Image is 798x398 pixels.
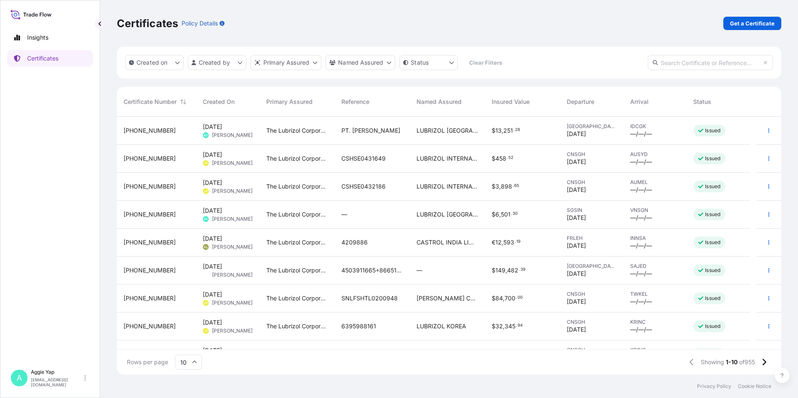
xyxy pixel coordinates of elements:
span: 12 [495,239,502,245]
input: Search Certificate or Reference... [648,55,773,70]
span: JP [204,159,208,167]
span: SGSIN [567,207,617,214]
p: Issued [705,183,720,190]
span: —/—/— [630,270,652,278]
span: The Lubrizol Corporation [266,238,328,247]
span: of 955 [739,358,755,366]
span: 30 [513,212,518,215]
span: [PHONE_NUMBER] [124,210,176,219]
span: , [499,212,501,217]
span: —/—/— [630,158,652,166]
span: [DATE] [567,158,586,166]
p: Certificates [117,17,178,30]
span: CASTROL INDIA LIMITED [417,238,478,247]
button: distributor Filter options [250,55,321,70]
span: [PHONE_NUMBER] [124,294,176,302]
span: [PHONE_NUMBER] [124,266,176,275]
span: [PERSON_NAME] [212,244,253,250]
span: , [502,239,503,245]
span: Arrival [630,98,649,106]
span: 84 [495,295,503,301]
span: CNSGH [567,319,617,325]
span: NV [203,271,208,279]
span: $ [492,267,495,273]
span: [PHONE_NUMBER] [124,322,176,330]
span: [PHONE_NUMBER] [124,154,176,163]
span: , [502,128,503,134]
span: KRINC [630,319,680,325]
span: [DATE] [567,186,586,194]
span: , [503,323,505,329]
span: , [505,267,507,273]
span: PT. [PERSON_NAME] [341,126,400,135]
p: Get a Certificate [730,19,775,28]
a: Cookie Notice [738,383,771,390]
button: certificateStatus Filter options [399,55,458,70]
span: [DATE] [567,130,586,138]
span: 898 [501,184,512,189]
span: 4209886 [341,238,368,247]
span: 6 [495,212,499,217]
span: . [516,296,517,299]
span: . [515,240,516,243]
span: 00 [518,296,523,299]
span: [DATE] [203,151,222,159]
button: createdBy Filter options [188,55,246,70]
span: AY [204,215,208,223]
span: $ [492,156,495,161]
p: Certificates [27,54,58,63]
span: FRLEH [567,235,617,242]
p: Issued [705,127,720,134]
span: —/—/— [630,130,652,138]
span: Departure [567,98,594,106]
span: 149 [495,267,505,273]
span: $ [492,295,495,301]
span: AUMEL [630,179,680,186]
p: Clear Filters [469,58,502,67]
span: 13 [495,128,502,134]
span: VNSGN [630,207,680,214]
span: AL [204,243,208,251]
span: . [516,324,517,327]
span: 94 [518,324,523,327]
span: $ [492,212,495,217]
span: 4503911665+86651115 [341,266,403,275]
span: LUBRIZOL INTERNATIONAL [417,182,478,191]
span: 6395988161 [341,322,376,330]
span: Reference [341,98,369,106]
p: Created on [136,58,168,67]
span: [DATE] [203,179,222,187]
span: . [519,268,520,271]
span: 700 [505,295,515,301]
span: [PHONE_NUMBER] [124,126,176,135]
span: CSHSE0431649 [341,154,386,163]
span: 65 [514,184,519,187]
span: , [499,184,501,189]
span: [DATE] [203,290,222,299]
p: Issued [705,267,720,274]
span: CNSGH [567,347,617,353]
a: Insights [7,29,93,46]
span: CNSGH [567,179,617,186]
span: [DATE] [567,242,586,250]
span: , [503,295,505,301]
span: Showing [701,358,724,366]
span: $ [492,128,495,134]
p: Privacy Policy [697,383,731,390]
span: —/—/— [630,242,652,250]
p: Issued [705,323,720,330]
span: 458 [495,156,506,161]
span: LUBRIZOL KOREA [417,322,466,330]
span: [DATE] [203,318,222,327]
span: [DATE] [203,262,222,271]
span: SNLFSHTL0200948 [341,294,398,302]
span: Certificate Number [124,98,177,106]
span: [DATE] [567,325,586,334]
span: [DATE] [203,346,222,355]
button: Sort [178,97,188,107]
span: [DATE] [203,207,222,215]
a: Get a Certificate [723,17,781,30]
span: [PHONE_NUMBER] [124,182,176,191]
span: 251 [503,128,513,134]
